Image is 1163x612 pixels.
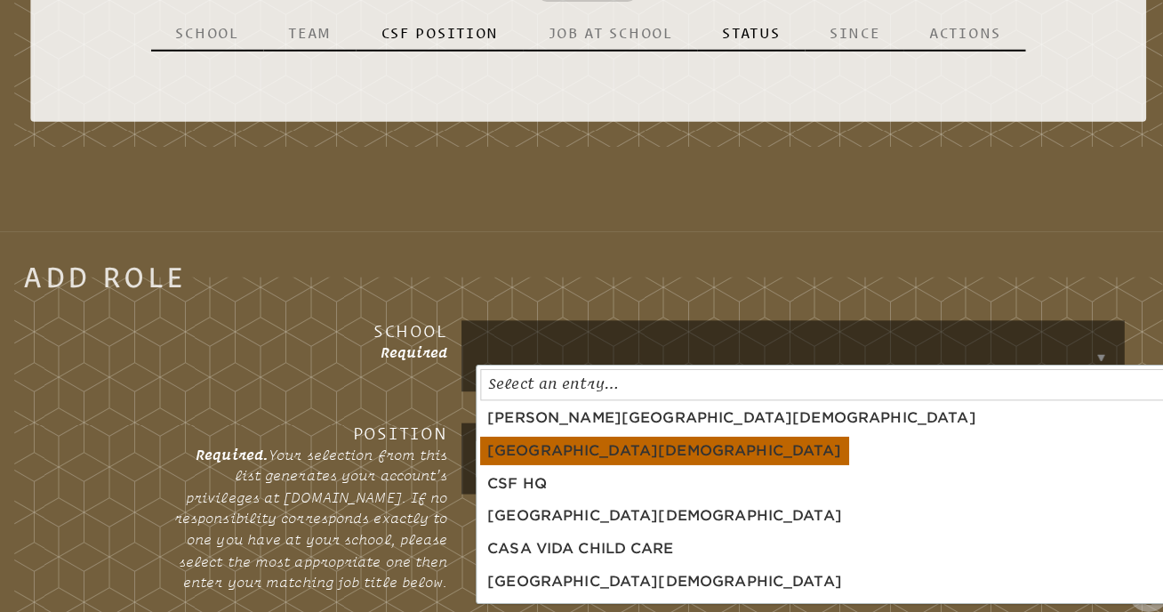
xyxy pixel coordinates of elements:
a: [GEOGRAPHIC_DATA][DEMOGRAPHIC_DATA] [475,560,839,588]
p: Since [820,24,870,42]
a: CSF HQ [475,463,548,491]
a: [GEOGRAPHIC_DATA][DEMOGRAPHIC_DATA] [475,431,839,459]
a: Select an entry… [476,366,619,393]
span: Required [376,340,443,356]
h3: School [164,317,443,338]
h3: Position [164,418,443,439]
p: Your selection from this list generates your account’s privileges at [DOMAIN_NAME]. If no respons... [164,439,443,586]
legend: Add Role [23,263,184,285]
p: Actions [918,24,990,42]
a: [GEOGRAPHIC_DATA][DEMOGRAPHIC_DATA] [475,495,839,523]
a: Casa Vida Child Care [475,528,673,556]
a: [PERSON_NAME][GEOGRAPHIC_DATA][DEMOGRAPHIC_DATA] [475,399,972,427]
p: CSF Position [377,24,493,42]
p: Status [714,24,771,42]
p: School [173,24,236,42]
p: Job at School [541,24,664,42]
span: Required. [194,441,266,457]
p: Team [285,24,327,42]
